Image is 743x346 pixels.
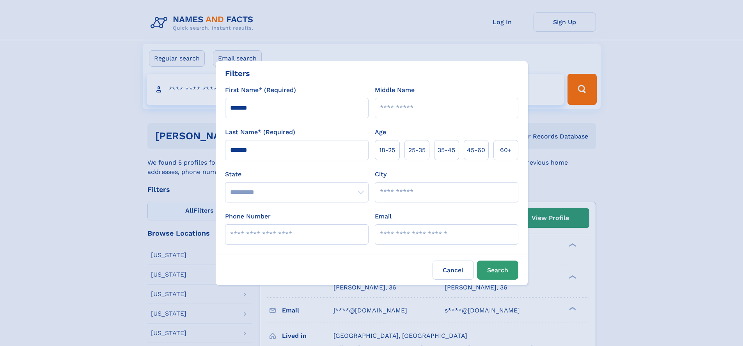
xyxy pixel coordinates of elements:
[438,145,455,155] span: 35‑45
[375,212,392,221] label: Email
[467,145,485,155] span: 45‑60
[500,145,512,155] span: 60+
[379,145,395,155] span: 18‑25
[225,128,295,137] label: Last Name* (Required)
[477,261,518,280] button: Search
[375,170,387,179] label: City
[225,170,369,179] label: State
[408,145,426,155] span: 25‑35
[225,85,296,95] label: First Name* (Required)
[225,67,250,79] div: Filters
[433,261,474,280] label: Cancel
[375,85,415,95] label: Middle Name
[225,212,271,221] label: Phone Number
[375,128,386,137] label: Age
